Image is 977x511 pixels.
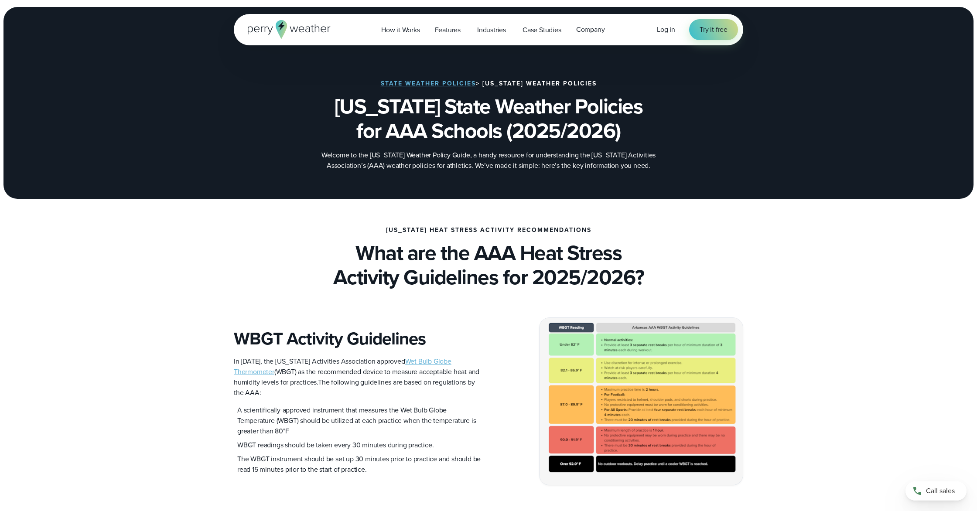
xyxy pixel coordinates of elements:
p: Welcome to the [US_STATE] Weather Policy Guide, a handy resource for understanding the [US_STATE]... [314,150,663,171]
span: In [DATE], the [US_STATE] Activities Association approved (WBGT) as the recommended device to mea... [234,356,479,387]
p: The WBGT instrument should be set up 30 minutes prior to practice and should be read 15 minutes p... [237,454,482,475]
a: Wet Bulb Globe Thermometer [234,356,451,377]
p: A scientifically-approved instrument that measures the Wet Bulb Globe Temperature (WBGT) should b... [237,405,482,436]
h3: > [US_STATE] Weather Policies [381,80,597,87]
h2: [US_STATE] Heat Stress Activity Recommendations [386,227,591,234]
p: The following guidelines are based on regulations by the AAA: [234,356,482,398]
a: Case Studies [515,21,569,39]
a: Call sales [905,481,967,501]
a: Log in [657,24,675,35]
span: Case Studies [523,25,561,35]
img: Arkansas AAA WBGT Guidelines [540,318,743,485]
h1: [US_STATE] State Weather Policies for AAA Schools (2025/2026) [277,94,700,143]
a: Try it free [689,19,738,40]
p: WBGT readings should be taken every 30 minutes during practice. [237,440,434,450]
h3: WBGT Activity Guidelines [234,328,482,349]
span: Call sales [926,486,955,496]
h2: What are the AAA Heat Stress Activity Guidelines for 2025/2026? [234,241,743,290]
a: How it Works [374,21,427,39]
span: Try it free [700,24,728,35]
span: Log in [657,24,675,34]
span: Industries [477,25,506,35]
span: How it Works [381,25,420,35]
span: Company [576,24,605,35]
span: Features [435,25,461,35]
a: State Weather Policies [381,79,476,88]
